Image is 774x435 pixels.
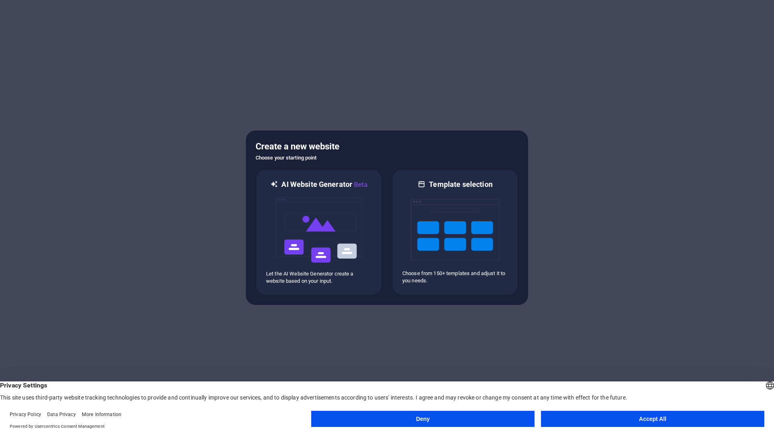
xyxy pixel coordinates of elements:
[352,181,368,188] span: Beta
[256,140,518,153] h5: Create a new website
[429,180,492,189] h6: Template selection
[402,270,508,284] p: Choose from 150+ templates and adjust it to you needs.
[275,190,363,270] img: ai
[266,270,372,285] p: Let the AI Website Generator create a website based on your input.
[281,180,367,190] h6: AI Website Generator
[256,153,518,163] h6: Choose your starting point
[256,169,382,295] div: AI Website GeneratorBetaaiLet the AI Website Generator create a website based on your input.
[392,169,518,295] div: Template selectionChoose from 150+ templates and adjust it to you needs.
